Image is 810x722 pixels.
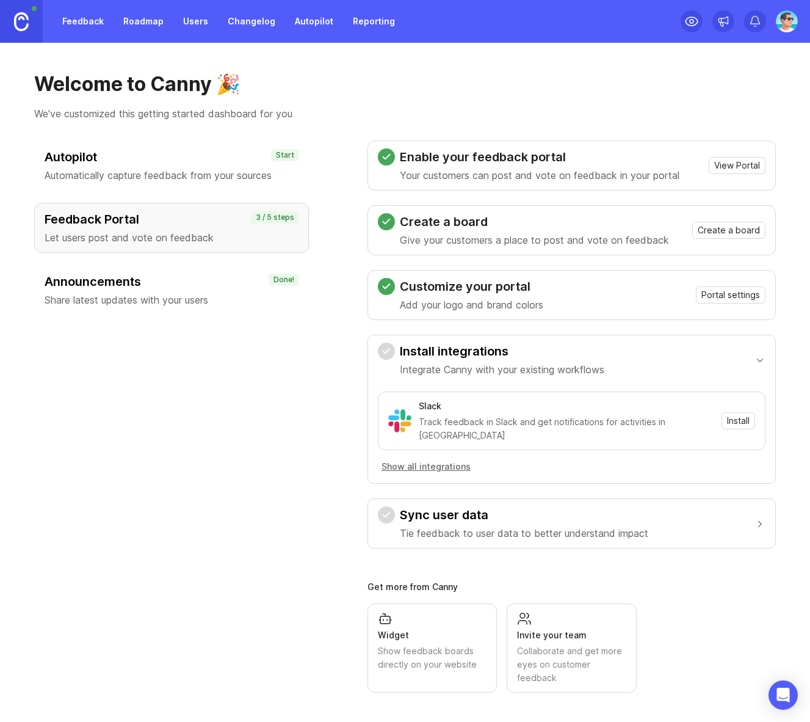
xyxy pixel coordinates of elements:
[34,72,776,97] h1: Welcome to Canny 🎉
[400,148,679,166] h3: Enable your feedback portal
[709,157,765,174] button: View Portal
[45,148,298,166] h3: Autopilot
[400,233,669,247] p: Give your customers a place to post and vote on feedback
[34,203,309,253] button: Feedback PortalLet users post and vote on feedback3 / 5 steps
[517,644,626,685] div: Collaborate and get more eyes on customer feedback
[45,293,298,307] p: Share latest updates with your users
[507,603,636,693] a: Invite your teamCollaborate and get more eyes on customer feedback
[378,629,486,642] div: Widget
[116,10,171,32] a: Roadmap
[727,415,750,427] span: Install
[768,680,798,710] div: Open Intercom Messenger
[400,213,669,230] h3: Create a board
[45,168,298,183] p: Automatically capture feedback from your sources
[696,286,765,304] button: Portal settings
[419,399,441,413] div: Slack
[378,335,765,384] button: Install integrationsIntegrate Canny with your existing workflows
[345,10,402,32] a: Reporting
[34,265,309,315] button: AnnouncementsShare latest updates with your usersDone!
[698,224,760,236] span: Create a board
[287,10,341,32] a: Autopilot
[34,140,309,191] button: AutopilotAutomatically capture feedback from your sourcesStart
[714,159,760,172] span: View Portal
[692,222,765,239] button: Create a board
[400,526,648,541] p: Tie feedback to user data to better understand impact
[14,12,29,31] img: Canny Home
[273,275,294,285] p: Done!
[400,343,604,360] h3: Install integrations
[45,273,298,290] h3: Announcements
[400,168,679,183] p: Your customers can post and vote on feedback in your portal
[378,644,486,671] div: Show feedback boards directly on your website
[400,278,543,295] h3: Customize your portal
[55,10,111,32] a: Feedback
[176,10,215,32] a: Users
[45,230,298,245] p: Let users post and vote on feedback
[378,499,765,548] button: Sync user dataTie feedback to user data to better understand impact
[517,629,626,642] div: Invite your team
[378,460,474,473] button: Show all integrations
[388,409,411,432] img: Slack
[367,583,776,591] div: Get more from Canny
[367,603,497,693] a: WidgetShow feedback boards directly on your website
[45,211,298,228] h3: Feedback Portal
[378,460,765,473] a: Show all integrations
[378,384,765,483] div: Install integrationsIntegrate Canny with your existing workflows
[400,297,543,312] p: Add your logo and brand colors
[34,106,776,121] p: We've customized this getting started dashboard for you
[276,150,294,160] p: Start
[721,412,755,429] button: Install
[400,362,604,377] p: Integrate Canny with your existing workflows
[776,10,798,32] img: Benjamin Hareau
[419,415,714,442] div: Track feedback in Slack and get notifications for activities in [GEOGRAPHIC_DATA]
[220,10,283,32] a: Changelog
[400,506,648,523] h3: Sync user data
[701,289,760,301] span: Portal settings
[256,213,294,222] p: 3 / 5 steps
